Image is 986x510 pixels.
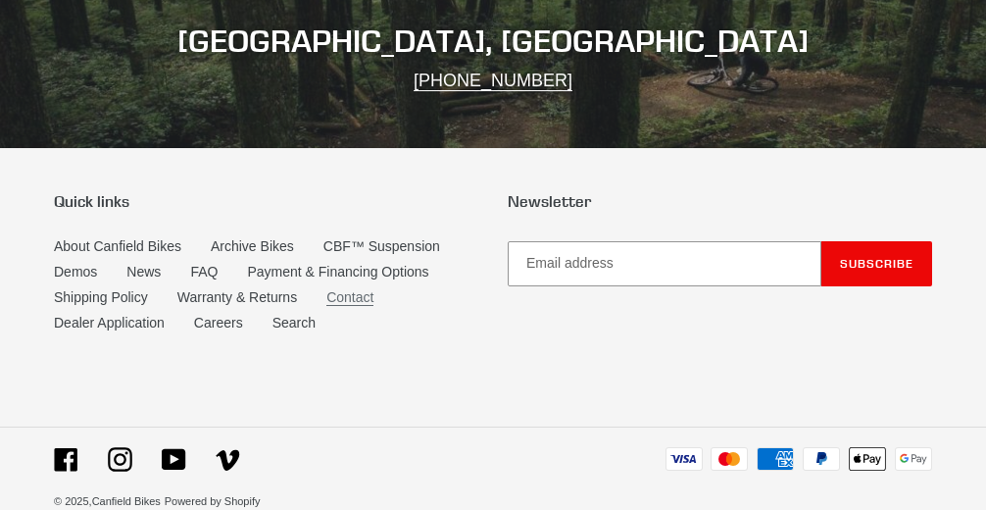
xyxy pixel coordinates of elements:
p: Quick links [54,192,478,211]
a: Archive Bikes [211,238,294,254]
a: Demos [54,264,97,280]
a: Careers [194,315,243,331]
a: Canfield Bikes [92,495,161,507]
input: Email address [508,241,821,286]
a: [PHONE_NUMBER] [414,71,572,91]
a: Dealer Application [54,315,165,331]
a: About Canfield Bikes [54,238,181,254]
a: Contact [326,289,373,306]
span: Subscribe [840,256,913,271]
a: CBF™ Suspension [323,238,440,254]
small: © 2025, [54,495,161,507]
a: FAQ [190,264,218,280]
a: Payment & Financing Options [247,264,428,280]
a: Warranty & Returns [177,289,297,305]
a: News [126,264,161,280]
p: Newsletter [508,192,932,211]
a: Powered by Shopify [165,495,261,507]
button: Subscribe [821,241,932,286]
h2: [GEOGRAPHIC_DATA], [GEOGRAPHIC_DATA] [54,23,932,60]
a: Search [272,315,316,331]
a: Shipping Policy [54,289,148,305]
